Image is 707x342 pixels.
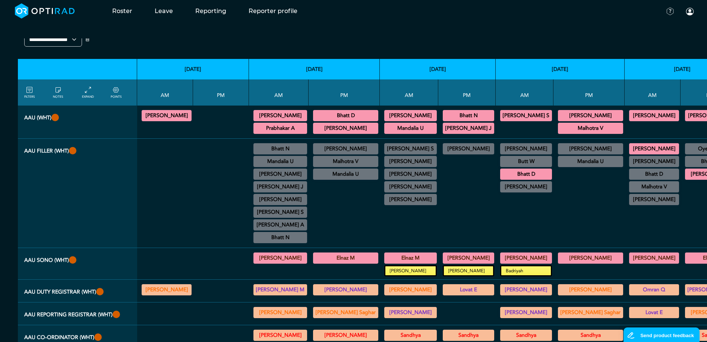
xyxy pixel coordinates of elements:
[385,157,436,166] summary: [PERSON_NAME]
[253,169,307,180] div: US Head & Neck/US Interventional H&N 09:15 - 12:15
[443,330,494,341] div: AAU Co-ordinator 12:00 - 16:30
[501,170,551,179] summary: Bhatt D
[384,169,437,180] div: General CT/General MRI/General XR 10:00 - 13:30
[255,195,306,204] summary: [PERSON_NAME]
[309,79,380,106] th: PM
[253,143,307,154] div: US Interventional MSK 08:30 - 11:00
[314,308,377,317] summary: [PERSON_NAME] Saghar
[313,169,378,180] div: FLU General Paediatric 14:00 - 15:00
[255,308,306,317] summary: [PERSON_NAME]
[142,284,192,295] div: Various levels of experience 08:30 - 13:30
[501,285,551,294] summary: [PERSON_NAME]
[385,182,436,191] summary: [PERSON_NAME]
[142,110,192,121] div: CT Trauma & Urgent/MRI Trauma & Urgent 08:30 - 15:30
[253,307,307,318] div: Reporting Reg 08:30 - 13:30
[385,266,436,275] small: [PERSON_NAME]
[500,156,552,167] div: General CT/General MRI/General XR 08:00 - 13:00
[501,254,551,263] summary: [PERSON_NAME]
[630,182,678,191] summary: Malhotra V
[443,123,494,134] div: CT Trauma & Urgent/MRI Trauma & Urgent 13:30 - 18:30
[143,111,190,120] summary: [PERSON_NAME]
[313,252,378,264] div: General US 13:30 - 18:30
[314,111,377,120] summary: Bhatt D
[255,111,306,120] summary: [PERSON_NAME]
[384,110,437,121] div: CT Trauma & Urgent/MRI Trauma & Urgent 08:30 - 13:30
[559,308,622,317] summary: [PERSON_NAME] Saghar
[630,195,678,204] summary: [PERSON_NAME]
[255,124,306,133] summary: Prabhakar A
[444,266,493,275] small: [PERSON_NAME]
[253,123,307,134] div: CT Trauma & Urgent/MRI Trauma & Urgent 08:30 - 13:30
[558,123,623,134] div: CT Trauma & Urgent/MRI Trauma & Urgent 13:30 - 18:30
[18,302,137,325] th: AAU Reporting Registrar (WHT)
[385,254,436,263] summary: Elnaz M
[500,307,552,318] div: Reporting Reg 08:30 - 13:30
[314,124,377,133] summary: [PERSON_NAME]
[18,280,137,302] th: AAU Duty Registrar (WHT)
[253,232,307,243] div: CT Interventional MSK 11:00 - 12:00
[253,181,307,192] div: General CT/General MRI/General XR 09:30 - 11:30
[444,124,493,133] summary: [PERSON_NAME] J
[629,252,679,264] div: General US 08:30 - 13:00
[385,170,436,179] summary: [PERSON_NAME]
[500,252,552,264] div: General US 08:30 - 13:00
[384,330,437,341] div: AAU Co-ordinator 09:00 - 12:00
[384,307,437,318] div: Reporting Reg 08:30 - 13:30
[255,331,306,340] summary: [PERSON_NAME]
[313,110,378,121] div: CT Trauma & Urgent/MRI Trauma & Urgent 13:30 - 18:30
[629,307,679,318] div: Reporting Reg 08:30 - 13:30
[255,157,306,166] summary: Mandalia U
[384,156,437,167] div: General CT/General MRI/General XR 08:30 - 12:30
[443,110,494,121] div: CT Trauma & Urgent/MRI Trauma & Urgent 13:30 - 18:30
[255,182,306,191] summary: [PERSON_NAME] J
[629,194,679,205] div: General CT/General MRI/General XR 10:30 - 12:00
[380,59,496,79] th: [DATE]
[629,110,679,121] div: CT Trauma & Urgent/MRI Trauma & Urgent 08:30 - 13:30
[384,123,437,134] div: CT Trauma & Urgent/MRI Trauma & Urgent 08:30 - 13:30
[253,252,307,264] div: General US 08:30 - 13:00
[255,144,306,153] summary: Bhatt N
[501,331,551,340] summary: Sandhya
[500,330,552,341] div: AAU Co-ordinator 09:00 - 12:00
[253,110,307,121] div: CT Trauma & Urgent/MRI Trauma & Urgent 08:30 - 13:30
[500,110,552,121] div: CT Trauma & Urgent/MRI Trauma & Urgent 08:30 - 13:30
[559,254,622,263] summary: [PERSON_NAME]
[253,284,307,295] div: Various levels of experience 08:30 - 13:30
[558,330,623,341] div: AAU Co-ordinator 12:00 - 16:30
[314,254,377,263] summary: Elnaz M
[18,139,137,248] th: AAU FILLER (WHT)
[255,208,306,217] summary: [PERSON_NAME] S
[625,79,681,106] th: AM
[558,156,623,167] div: CT Trauma & Urgent/MRI Trauma & Urgent 13:30 - 18:30
[443,252,494,264] div: General US 13:30 - 18:30
[314,170,377,179] summary: Mandalia U
[385,111,436,120] summary: [PERSON_NAME]
[630,170,678,179] summary: Bhatt D
[630,308,678,317] summary: Lovat E
[384,143,437,154] div: Breast 08:00 - 11:00
[630,254,678,263] summary: [PERSON_NAME]
[255,285,306,294] summary: [PERSON_NAME] M
[385,308,436,317] summary: [PERSON_NAME]
[501,266,551,275] small: Badriyah
[24,86,35,99] a: FILTERS
[53,86,63,99] a: show/hide notes
[558,143,623,154] div: General CT/General MRI/General XR 13:00 - 15:00
[15,3,75,19] img: brand-opti-rad-logos-blue-and-white-d2f68631ba2948856bd03f2d395fb146ddc8fb01b4b6e9315ea85fa773367...
[314,331,377,340] summary: [PERSON_NAME]
[496,59,625,79] th: [DATE]
[385,195,436,204] summary: [PERSON_NAME]
[559,111,622,120] summary: [PERSON_NAME]
[559,124,622,133] summary: Malhotra V
[444,254,493,263] summary: [PERSON_NAME]
[629,181,679,192] div: General CT/General MRI/General XR 09:30 - 11:30
[629,169,679,180] div: US Diagnostic MSK/US Interventional MSK 09:00 - 11:00
[384,194,437,205] div: ImE Lead till 1/4/2026 11:30 - 15:30
[314,144,377,153] summary: [PERSON_NAME]
[501,111,551,120] summary: [PERSON_NAME] S
[313,330,378,341] div: AAU Co-ordinator 12:00 - 17:30
[380,79,438,106] th: AM
[255,233,306,242] summary: Bhatt N
[444,111,493,120] summary: Bhatt N
[255,220,306,229] summary: [PERSON_NAME] A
